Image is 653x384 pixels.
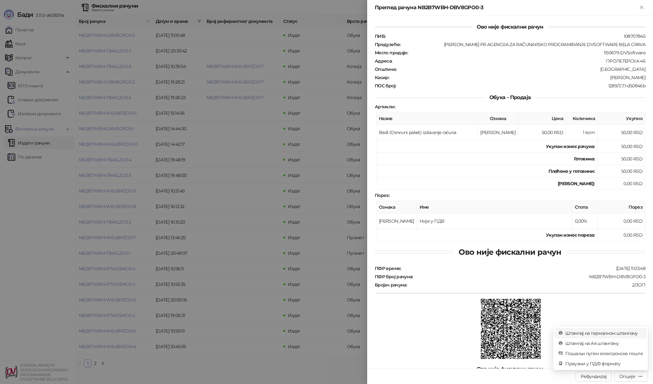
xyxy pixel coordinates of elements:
[565,330,643,337] span: Штампај на термалном штампачу
[546,232,595,238] strong: Укупан износ пореза:
[598,178,645,190] td: 0,00 RSD
[598,213,645,229] td: 0,00 RSD
[574,156,595,162] strong: Готовина :
[576,371,612,381] button: Рефундирај
[375,75,389,80] strong: Касир :
[481,299,541,359] img: QR код
[407,282,646,288] div: 2/3ОП
[518,112,566,125] th: Цена
[408,50,646,56] div: 1159679-DVSoftware
[478,112,518,125] th: Ознака
[565,350,643,357] span: Пошаљи путем електронске поште
[375,274,413,280] strong: ПФР број рачуна :
[390,75,646,80] div: [PERSON_NAME]
[566,125,598,140] td: 1 kom
[375,66,396,72] strong: Општина :
[518,125,566,140] td: 50,00 RSD
[472,366,548,372] span: Ово није фискални рачун
[375,83,396,89] strong: ПОС број :
[375,104,395,110] strong: Артикли :
[375,266,401,271] strong: ПФР време :
[598,229,645,241] td: 0,00 RSD
[414,274,646,280] div: NB2B7WBH-DBV8GPO0-3
[375,50,408,56] strong: Место продаје :
[376,201,417,213] th: Ознака
[566,112,598,125] th: Количина
[572,201,598,213] th: Стопа
[598,140,645,153] td: 50,00 RSD
[598,112,645,125] th: Укупно
[598,153,645,165] td: 50,00 RSD
[565,340,643,347] span: Штампај на А4 штампачу
[375,192,389,198] strong: Порез :
[472,24,548,30] span: Ово није фискални рачун
[417,201,572,213] th: Име
[619,374,635,379] div: Опције
[572,213,598,229] td: 0,00%
[478,125,518,140] td: [PERSON_NAME]
[565,360,643,367] span: Преузми у ПДФ формату
[484,94,536,100] span: Обука - Продаја
[401,42,646,47] div: [PERSON_NAME] PR AGENCIJA ZA RAČUNARSKO PROGRAMIRANJE DVSOFTWARE BELA CRKVA
[376,125,478,140] td: Badi (Osnovni paket) izdavanje računa
[375,282,407,288] strong: Бројач рачуна :
[549,168,595,174] strong: Плаћено у готовини:
[375,4,638,11] div: Преглед рачуна NB2B7WBH-DBV8GPO0-3
[454,247,566,257] span: Ово није фискални рачун
[638,4,645,11] button: Close
[376,112,478,125] th: Назив
[375,42,401,47] strong: Предузеће :
[417,213,572,229] td: Није у ПДВ
[375,33,385,39] strong: ПИБ :
[393,58,646,64] div: ПРОЛЕТЕРСКА 46
[402,266,646,271] div: [DATE] 11:03:48
[598,201,645,213] th: Порез
[558,181,595,186] strong: [PERSON_NAME]:
[598,125,645,140] td: 50,00 RSD
[614,371,648,381] button: Опције
[396,83,646,89] div: 1289/3.7.1-d50846b
[546,144,595,149] strong: Укупан износ рачуна :
[375,58,392,64] strong: Адреса :
[397,66,646,72] div: [GEOGRAPHIC_DATA]
[598,165,645,178] td: 50,00 RSD
[376,213,417,229] td: [PERSON_NAME]
[386,33,646,39] div: 108707845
